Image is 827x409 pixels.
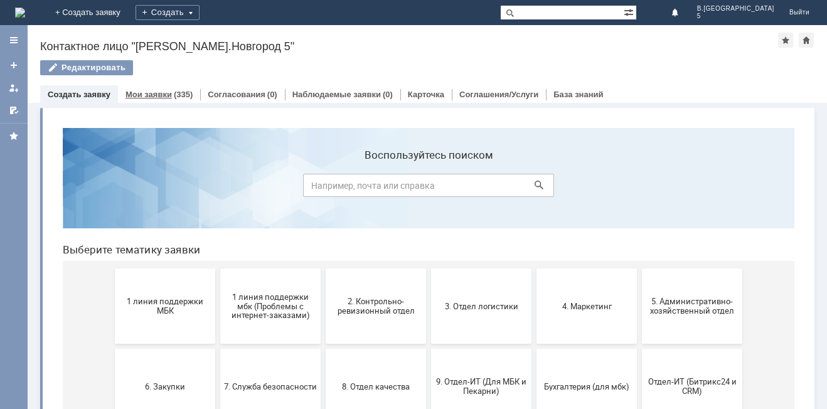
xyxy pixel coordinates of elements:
[488,334,580,363] span: [PERSON_NAME]. Услуги ИТ для МБК (оформляет L1)
[378,231,479,306] button: 9. Отдел-ИТ (Для МБК и Пекарни)
[10,125,742,138] header: Выберите тематику заявки
[382,183,475,193] span: 3. Отдел логистики
[484,151,584,226] button: 4. Маркетинг
[171,174,264,202] span: 1 линия поддержки мбк (Проблемы с интернет-заказами)
[488,183,580,193] span: 4. Маркетинг
[125,90,172,99] a: Мои заявки
[40,40,778,53] div: Контактное лицо "[PERSON_NAME].Новгород 5"
[62,231,163,306] button: 6. Закупки
[4,100,24,120] a: Мои согласования
[250,31,501,43] label: Воспользуйтесь поиском
[382,259,475,278] span: 9. Отдел-ИТ (Для МБК и Пекарни)
[277,263,370,273] span: 8. Отдел качества
[171,263,264,273] span: 7. Служба безопасности
[174,90,193,99] div: (335)
[250,56,501,79] input: Например, почта или справка
[593,344,686,353] span: не актуален
[4,78,24,98] a: Мои заявки
[66,344,159,353] span: Отдел-ИТ (Офис)
[624,6,636,18] span: Расширенный поиск
[593,179,686,198] span: 5. Административно-хозяйственный отдел
[273,231,373,306] button: 8. Отдел качества
[168,311,268,386] button: Финансовый отдел
[168,231,268,306] button: 7. Служба безопасности
[168,151,268,226] button: 1 линия поддержки мбк (Проблемы с интернет-заказами)
[484,311,584,386] button: [PERSON_NAME]. Услуги ИТ для МБК (оформляет L1)
[292,90,381,99] a: Наблюдаемые заявки
[697,13,774,20] span: 5
[136,5,200,20] div: Создать
[48,90,110,99] a: Создать заявку
[589,231,690,306] button: Отдел-ИТ (Битрикс24 и CRM)
[593,259,686,278] span: Отдел-ИТ (Битрикс24 и CRM)
[799,33,814,48] div: Сделать домашней страницей
[208,90,265,99] a: Согласования
[408,90,444,99] a: Карточка
[589,151,690,226] button: 5. Административно-хозяйственный отдел
[277,179,370,198] span: 2. Контрольно-ревизионный отдел
[697,5,774,13] span: В.[GEOGRAPHIC_DATA]
[15,8,25,18] a: Перейти на домашнюю страницу
[267,90,277,99] div: (0)
[459,90,538,99] a: Соглашения/Услуги
[273,151,373,226] button: 2. Контрольно-ревизионный отдел
[62,311,163,386] button: Отдел-ИТ (Офис)
[171,344,264,353] span: Финансовый отдел
[277,344,370,353] span: Франчайзинг
[4,55,24,75] a: Создать заявку
[66,263,159,273] span: 6. Закупки
[382,339,475,358] span: Это соглашение не активно!
[488,263,580,273] span: Бухгалтерия (для мбк)
[66,179,159,198] span: 1 линия поддержки МБК
[62,151,163,226] button: 1 линия поддержки МБК
[778,33,793,48] div: Добавить в избранное
[553,90,603,99] a: База знаний
[378,311,479,386] button: Это соглашение не активно!
[383,90,393,99] div: (0)
[273,311,373,386] button: Франчайзинг
[484,231,584,306] button: Бухгалтерия (для мбк)
[378,151,479,226] button: 3. Отдел логистики
[589,311,690,386] button: не актуален
[15,8,25,18] img: logo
